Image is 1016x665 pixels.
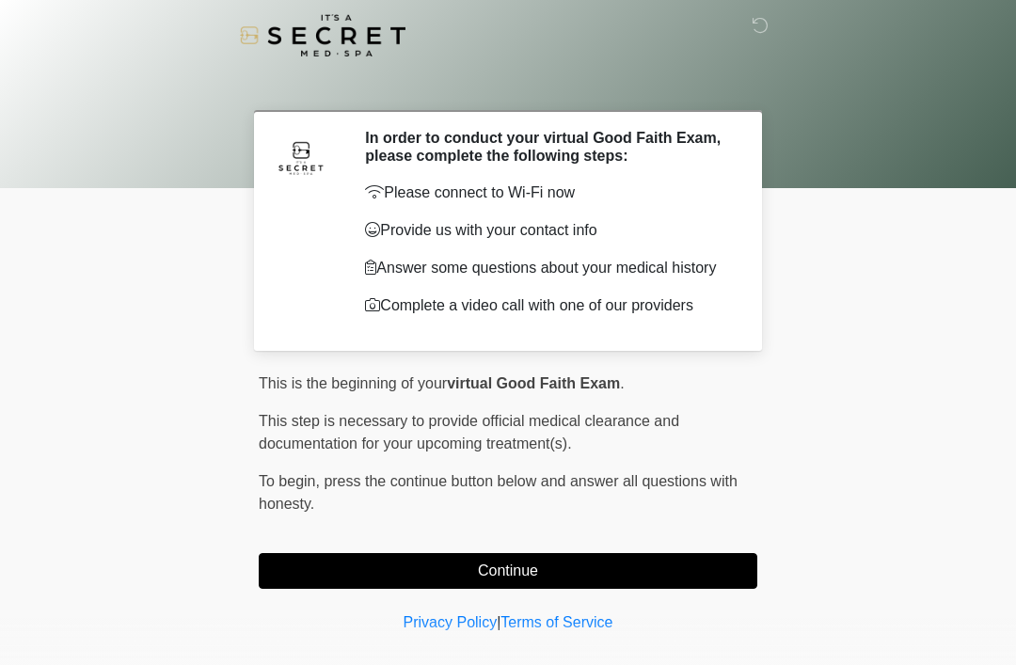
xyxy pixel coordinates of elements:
[365,294,729,317] p: Complete a video call with one of our providers
[240,14,405,56] img: It's A Secret Med Spa Logo
[500,614,612,630] a: Terms of Service
[259,553,757,589] button: Continue
[245,68,771,103] h1: ‎ ‎
[365,129,729,165] h2: In order to conduct your virtual Good Faith Exam, please complete the following steps:
[365,257,729,279] p: Answer some questions about your medical history
[259,473,738,512] span: press the continue button below and answer all questions with honesty.
[620,375,624,391] span: .
[365,219,729,242] p: Provide us with your contact info
[497,614,500,630] a: |
[365,182,729,204] p: Please connect to Wi-Fi now
[404,614,498,630] a: Privacy Policy
[259,473,324,489] span: To begin,
[259,413,679,451] span: This step is necessary to provide official medical clearance and documentation for your upcoming ...
[447,375,620,391] strong: virtual Good Faith Exam
[273,129,329,185] img: Agent Avatar
[259,375,447,391] span: This is the beginning of your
